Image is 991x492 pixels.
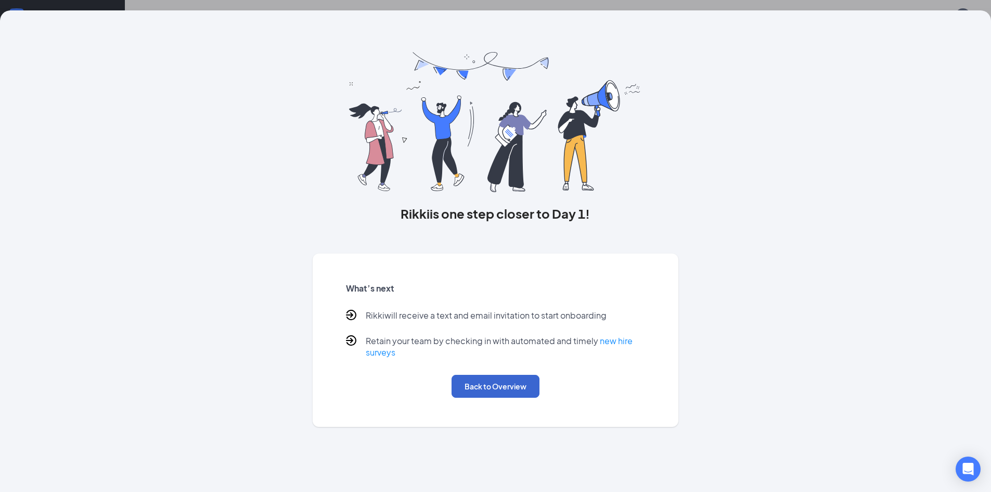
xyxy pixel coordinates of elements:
[956,457,981,482] div: Open Intercom Messenger
[452,375,539,398] button: Back to Overview
[366,335,646,358] p: Retain your team by checking in with automated and timely
[366,310,607,323] p: Rikki will receive a text and email invitation to start onboarding
[346,283,646,294] h5: What’s next
[313,205,679,222] h3: Rikki is one step closer to Day 1!
[366,335,633,358] a: new hire surveys
[349,52,642,192] img: you are all set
